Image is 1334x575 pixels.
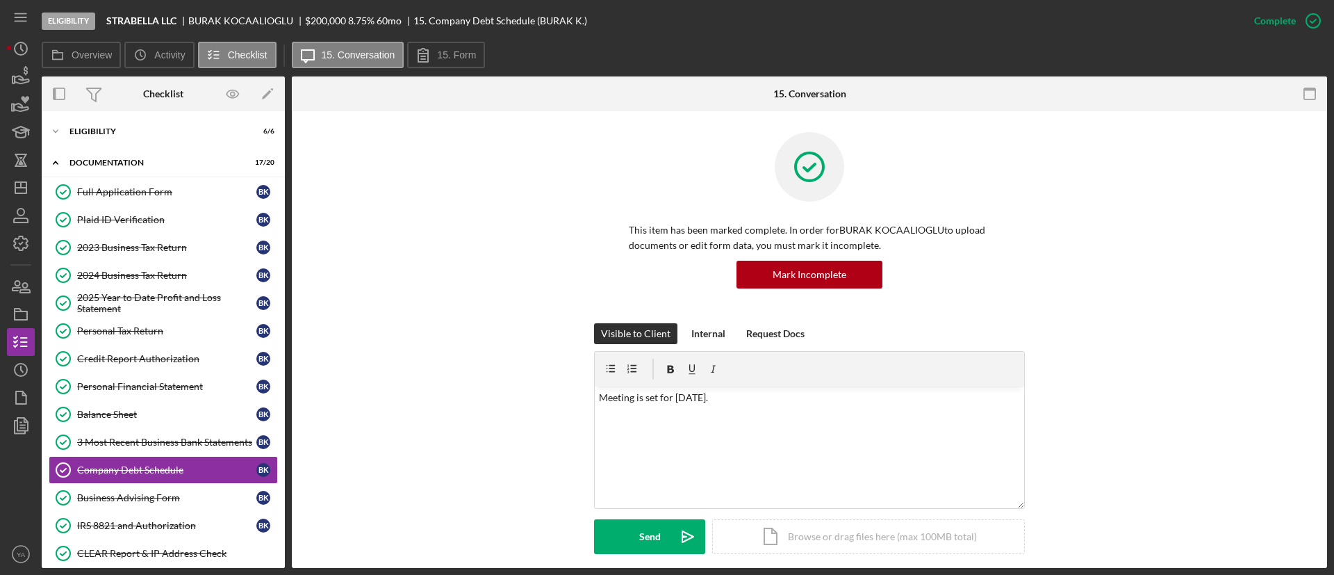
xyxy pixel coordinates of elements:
[49,428,278,456] a: 3 Most Recent Business Bank StatementsBK
[49,484,278,512] a: Business Advising FormBK
[228,49,267,60] label: Checklist
[154,49,185,60] label: Activity
[77,520,256,531] div: IRS 8821 and Authorization
[773,261,846,289] div: Mark Incomplete
[736,261,882,289] button: Mark Incomplete
[256,435,270,449] div: B K
[69,159,240,167] div: Documentation
[739,323,812,344] button: Request Docs
[594,519,705,554] button: Send
[256,324,270,338] div: B K
[7,540,35,568] button: YA
[49,206,278,234] a: Plaid ID VerificationBK
[1287,514,1320,547] iframe: Intercom live chat
[77,214,256,225] div: Plaid ID Verification
[746,323,805,344] div: Request Docs
[256,296,270,310] div: B K
[72,49,112,60] label: Overview
[413,15,587,26] div: 15. Company Debt Schedule (BURAK K.)
[77,409,256,420] div: Balance Sheet
[42,42,121,68] button: Overview
[256,463,270,477] div: B K
[256,241,270,254] div: B K
[256,380,270,394] div: B K
[42,13,95,30] div: Eligibility
[348,15,374,26] div: 8.75 %
[77,186,256,197] div: Full Application Form
[594,323,677,344] button: Visible to Client
[599,390,1021,405] p: Meeting is set for [DATE].
[77,270,256,281] div: 2024 Business Tax Return
[188,15,305,26] div: BURAK KOCAALIOGLU
[49,234,278,261] a: 2023 Business Tax ReturnBK
[77,381,256,392] div: Personal Financial Statement
[249,159,274,167] div: 17 / 20
[49,261,278,289] a: 2024 Business Tax ReturnBK
[106,15,176,26] b: STRABELLA LLC
[49,289,278,317] a: 2025 Year to Date Profit and Loss StatementBK
[77,325,256,337] div: Personal Tax Return
[49,317,278,345] a: Personal Tax ReturnBK
[407,42,485,68] button: 15. Form
[256,213,270,227] div: B K
[377,15,402,26] div: 60 mo
[143,88,183,99] div: Checklist
[256,407,270,421] div: B K
[256,268,270,282] div: B K
[601,323,670,344] div: Visible to Client
[684,323,732,344] button: Internal
[49,345,278,373] a: Credit Report AuthorizationBK
[256,519,270,533] div: B K
[292,42,404,68] button: 15. Conversation
[256,352,270,366] div: B K
[77,353,256,364] div: Credit Report Authorization
[639,519,661,554] div: Send
[198,42,277,68] button: Checklist
[17,551,26,558] text: YA
[69,127,240,136] div: Eligibility
[77,548,277,559] div: CLEAR Report & IP Address Check
[49,373,278,400] a: Personal Financial StatementBK
[124,42,194,68] button: Activity
[49,178,278,206] a: Full Application FormBK
[77,464,256,476] div: Company Debt Schedule
[256,491,270,505] div: B K
[1240,7,1327,35] button: Complete
[77,292,256,314] div: 2025 Year to Date Profit and Loss Statement
[49,456,278,484] a: Company Debt ScheduleBK
[691,323,725,344] div: Internal
[249,127,274,136] div: 6 / 6
[305,15,346,26] span: $200,000
[49,540,278,567] a: CLEAR Report & IP Address Check
[1254,7,1296,35] div: Complete
[77,492,256,503] div: Business Advising Form
[322,49,395,60] label: 15. Conversation
[773,88,846,99] div: 15. Conversation
[77,242,256,253] div: 2023 Business Tax Return
[629,222,990,254] p: This item has been marked complete. In order for BURAK KOCAALIOGLU to upload documents or edit fo...
[49,400,278,428] a: Balance SheetBK
[256,185,270,199] div: B K
[437,49,476,60] label: 15. Form
[49,512,278,540] a: IRS 8821 and AuthorizationBK
[77,437,256,448] div: 3 Most Recent Business Bank Statements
